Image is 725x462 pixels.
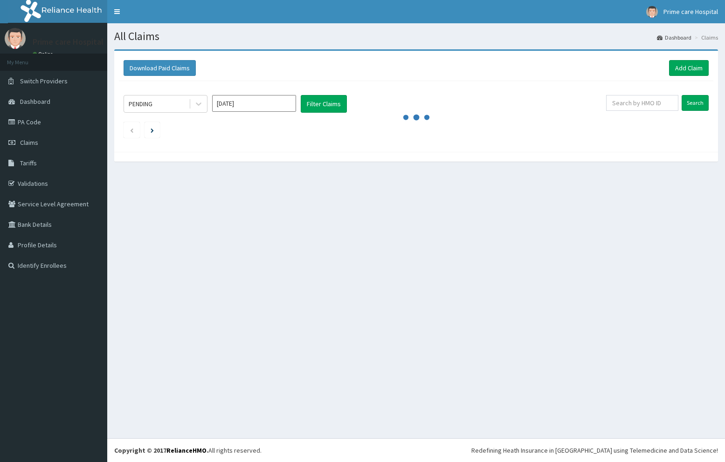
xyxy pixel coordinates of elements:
[663,7,718,16] span: Prime care Hospital
[20,97,50,106] span: Dashboard
[129,99,152,109] div: PENDING
[20,159,37,167] span: Tariffs
[5,28,26,49] img: User Image
[657,34,691,41] a: Dashboard
[301,95,347,113] button: Filter Claims
[151,126,154,134] a: Next page
[130,126,134,134] a: Previous page
[692,34,718,41] li: Claims
[107,438,725,462] footer: All rights reserved.
[646,6,658,18] img: User Image
[20,138,38,147] span: Claims
[606,95,678,111] input: Search by HMO ID
[212,95,296,112] input: Select Month and Year
[682,95,709,111] input: Search
[669,60,709,76] a: Add Claim
[166,446,207,455] a: RelianceHMO
[114,446,208,455] strong: Copyright © 2017 .
[33,51,55,57] a: Online
[124,60,196,76] button: Download Paid Claims
[114,30,718,42] h1: All Claims
[471,446,718,455] div: Redefining Heath Insurance in [GEOGRAPHIC_DATA] using Telemedicine and Data Science!
[33,38,104,46] p: Prime care Hospital
[402,103,430,131] svg: audio-loading
[20,77,68,85] span: Switch Providers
